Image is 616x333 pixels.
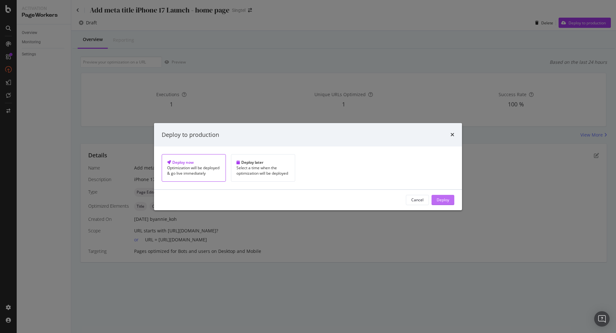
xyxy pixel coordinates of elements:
[406,195,429,205] button: Cancel
[154,123,462,210] div: modal
[162,130,219,139] div: Deploy to production
[411,197,424,203] div: Cancel
[236,165,290,176] div: Select a time when the optimization will be deployed
[432,195,454,205] button: Deploy
[437,197,449,203] div: Deploy
[167,165,220,176] div: Optimization will be deployed & go live immediately
[167,160,220,165] div: Deploy now
[450,130,454,139] div: times
[236,160,290,165] div: Deploy later
[594,311,610,327] div: Open Intercom Messenger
